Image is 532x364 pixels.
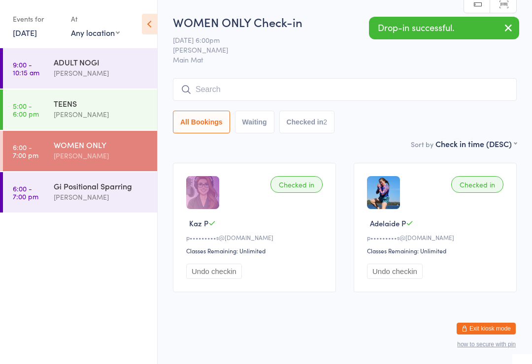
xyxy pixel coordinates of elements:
[451,176,503,193] div: Checked in
[367,233,506,242] div: p•••••••••s@[DOMAIN_NAME]
[270,176,323,193] div: Checked in
[173,45,501,55] span: [PERSON_NAME]
[54,67,149,79] div: [PERSON_NAME]
[189,218,208,228] span: Kaz P
[411,139,433,149] label: Sort by
[54,139,149,150] div: WOMEN ONLY
[71,27,120,38] div: Any location
[54,57,149,67] div: ADULT NOGI
[279,111,335,133] button: Checked in2
[3,172,157,212] a: 6:00 -7:00 pmGi Positional Sparring[PERSON_NAME]
[13,27,37,38] a: [DATE]
[369,17,519,39] div: Drop-in successful.
[323,118,327,126] div: 2
[54,109,149,120] div: [PERSON_NAME]
[367,264,423,279] button: Undo checkin
[457,341,516,348] button: how to secure with pin
[3,48,157,89] a: 9:00 -10:15 amADULT NOGI[PERSON_NAME]
[13,11,61,27] div: Events for
[173,111,230,133] button: All Bookings
[54,181,149,191] div: Gi Positional Sparring
[173,55,517,64] span: Main Mat
[3,131,157,171] a: 6:00 -7:00 pmWOMEN ONLY[PERSON_NAME]
[370,218,406,228] span: Adelaide P
[173,35,501,45] span: [DATE] 6:00pm
[186,246,326,255] div: Classes Remaining: Unlimited
[13,102,39,118] time: 5:00 - 6:00 pm
[54,191,149,203] div: [PERSON_NAME]
[173,14,517,30] h2: WOMEN ONLY Check-in
[71,11,120,27] div: At
[186,264,242,279] button: Undo checkin
[54,150,149,161] div: [PERSON_NAME]
[457,323,516,334] button: Exit kiosk mode
[235,111,274,133] button: Waiting
[173,78,517,101] input: Search
[13,61,39,76] time: 9:00 - 10:15 am
[13,143,38,159] time: 6:00 - 7:00 pm
[367,246,506,255] div: Classes Remaining: Unlimited
[186,233,326,242] div: p•••••••••s@[DOMAIN_NAME]
[186,176,219,209] img: image1732779061.png
[367,176,400,209] img: image1732779232.png
[54,98,149,109] div: TEENS
[3,90,157,130] a: 5:00 -6:00 pmTEENS[PERSON_NAME]
[435,138,517,149] div: Check in time (DESC)
[13,184,38,200] time: 6:00 - 7:00 pm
